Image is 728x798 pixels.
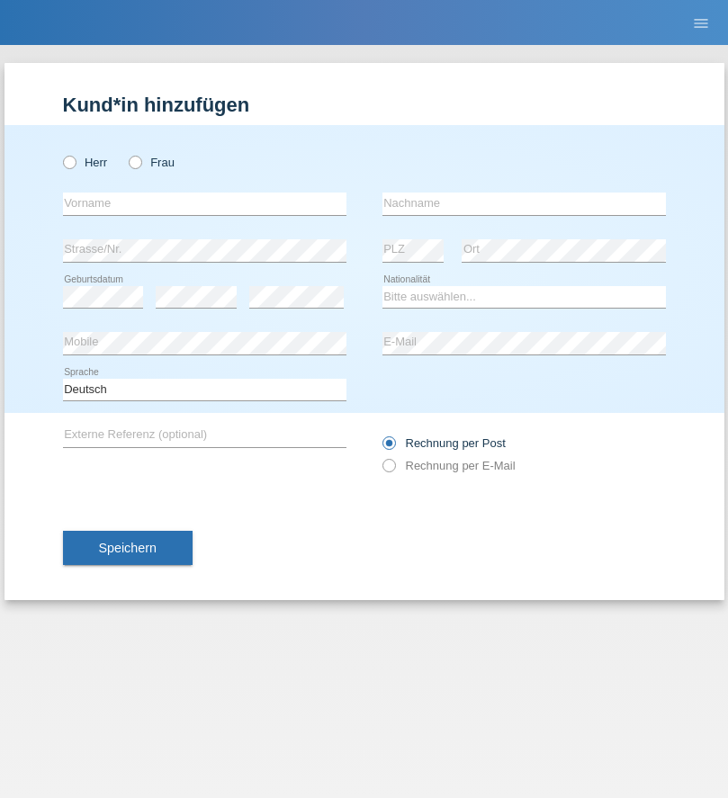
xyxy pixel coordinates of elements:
[63,531,193,565] button: Speichern
[63,156,75,167] input: Herr
[129,156,140,167] input: Frau
[382,436,506,450] label: Rechnung per Post
[382,459,394,481] input: Rechnung per E-Mail
[63,94,666,116] h1: Kund*in hinzufügen
[683,17,719,28] a: menu
[382,436,394,459] input: Rechnung per Post
[99,541,157,555] span: Speichern
[129,156,175,169] label: Frau
[63,156,108,169] label: Herr
[382,459,516,472] label: Rechnung per E-Mail
[692,14,710,32] i: menu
